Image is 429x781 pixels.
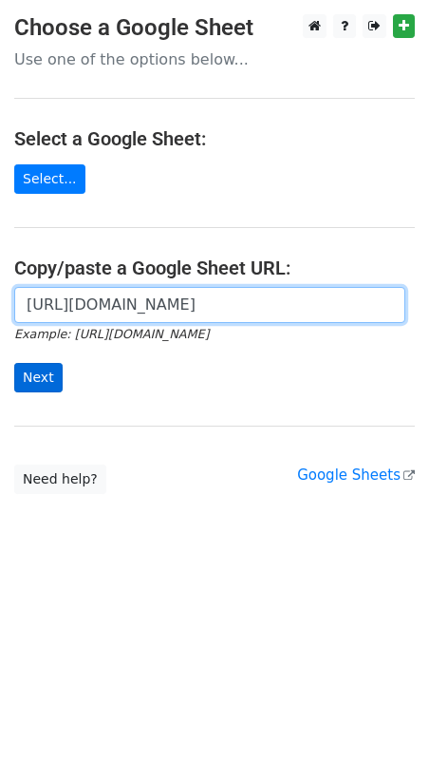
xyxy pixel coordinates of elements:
a: Google Sheets [297,467,415,484]
iframe: Chat Widget [334,690,429,781]
h4: Copy/paste a Google Sheet URL: [14,257,415,279]
h3: Choose a Google Sheet [14,14,415,42]
p: Use one of the options below... [14,49,415,69]
a: Select... [14,164,85,194]
input: Next [14,363,63,392]
div: チャットウィジェット [334,690,429,781]
input: Paste your Google Sheet URL here [14,287,405,323]
a: Need help? [14,465,106,494]
small: Example: [URL][DOMAIN_NAME] [14,327,209,341]
h4: Select a Google Sheet: [14,127,415,150]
